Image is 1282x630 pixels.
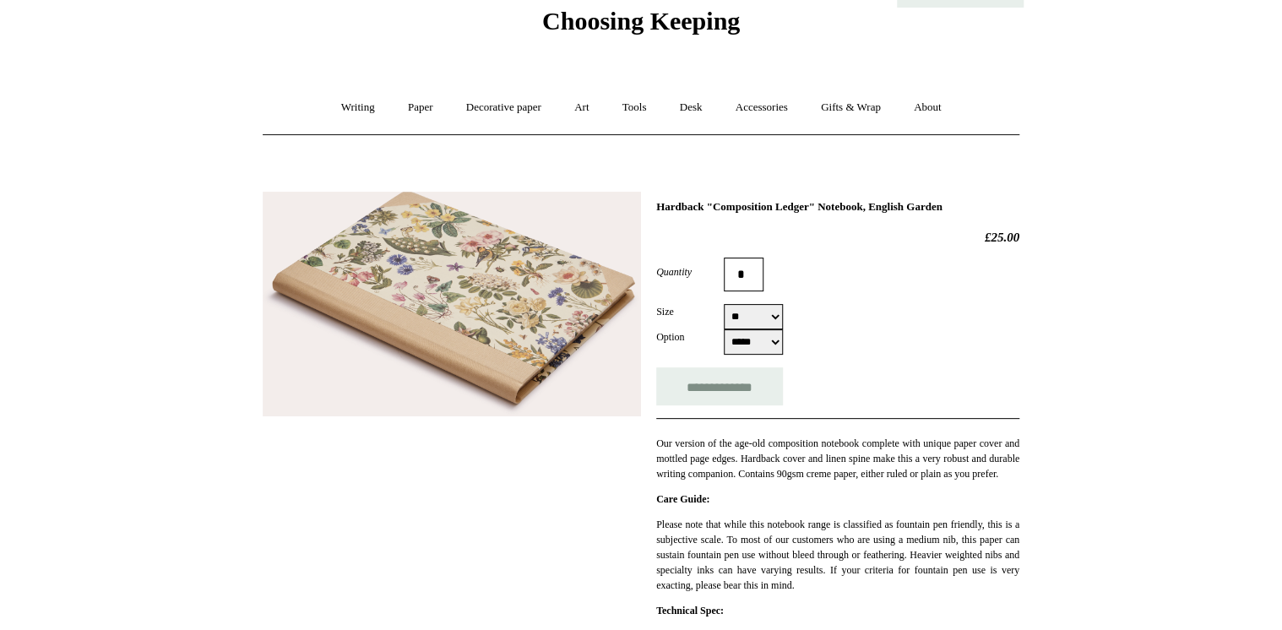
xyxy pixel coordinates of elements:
a: Decorative paper [451,85,557,130]
a: Tools [607,85,662,130]
a: Art [559,85,604,130]
img: Hardback "Composition Ledger" Notebook, English Garden [263,192,641,417]
a: Desk [665,85,718,130]
p: Our version of the age-old composition notebook complete with unique paper cover and mottled page... [656,436,1019,481]
p: Please note that while this notebook range is classified as fountain pen friendly, this is a subj... [656,517,1019,593]
a: Accessories [720,85,803,130]
strong: Technical Spec: [656,605,724,616]
a: Writing [326,85,390,130]
h2: £25.00 [656,230,1019,245]
span: Choosing Keeping [542,7,740,35]
a: About [899,85,957,130]
a: Gifts & Wrap [806,85,896,130]
label: Quantity [656,264,724,280]
strong: Care Guide: [656,493,709,505]
a: Choosing Keeping [542,20,740,32]
h1: Hardback "Composition Ledger" Notebook, English Garden [656,200,1019,214]
label: Size [656,304,724,319]
a: Paper [393,85,448,130]
label: Option [656,329,724,345]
